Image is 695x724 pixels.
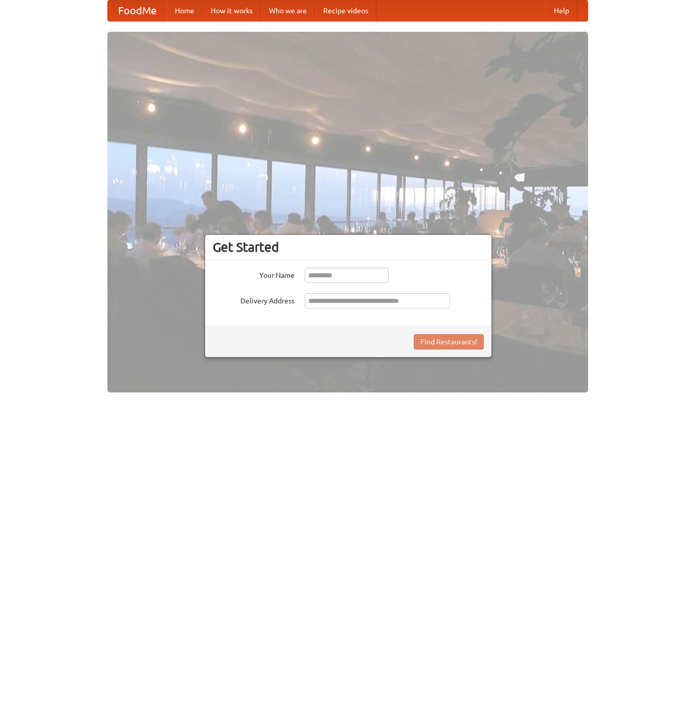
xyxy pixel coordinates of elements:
[261,1,315,21] a: Who we are
[108,1,167,21] a: FoodMe
[213,293,295,306] label: Delivery Address
[315,1,376,21] a: Recipe videos
[213,268,295,280] label: Your Name
[414,334,484,349] button: Find Restaurants!
[203,1,261,21] a: How it works
[167,1,203,21] a: Home
[546,1,577,21] a: Help
[213,239,484,255] h3: Get Started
